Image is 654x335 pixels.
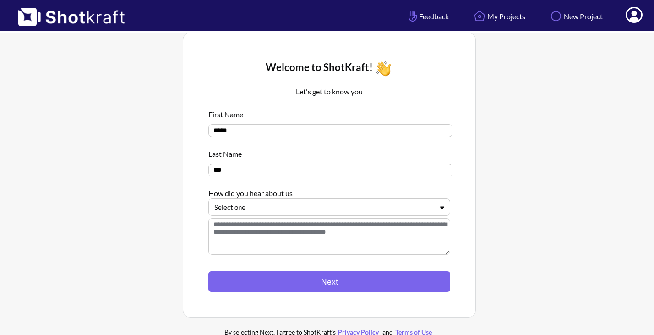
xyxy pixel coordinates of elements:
[208,86,450,97] p: Let's get to know you
[548,8,564,24] img: Add Icon
[208,58,450,79] div: Welcome to ShotKraft!
[406,8,419,24] img: Hand Icon
[208,144,450,159] div: Last Name
[373,58,393,79] img: Wave Icon
[541,4,610,28] a: New Project
[208,104,450,120] div: First Name
[406,11,449,22] span: Feedback
[208,183,450,198] div: How did you hear about us
[472,8,487,24] img: Home Icon
[208,271,450,292] button: Next
[465,4,532,28] a: My Projects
